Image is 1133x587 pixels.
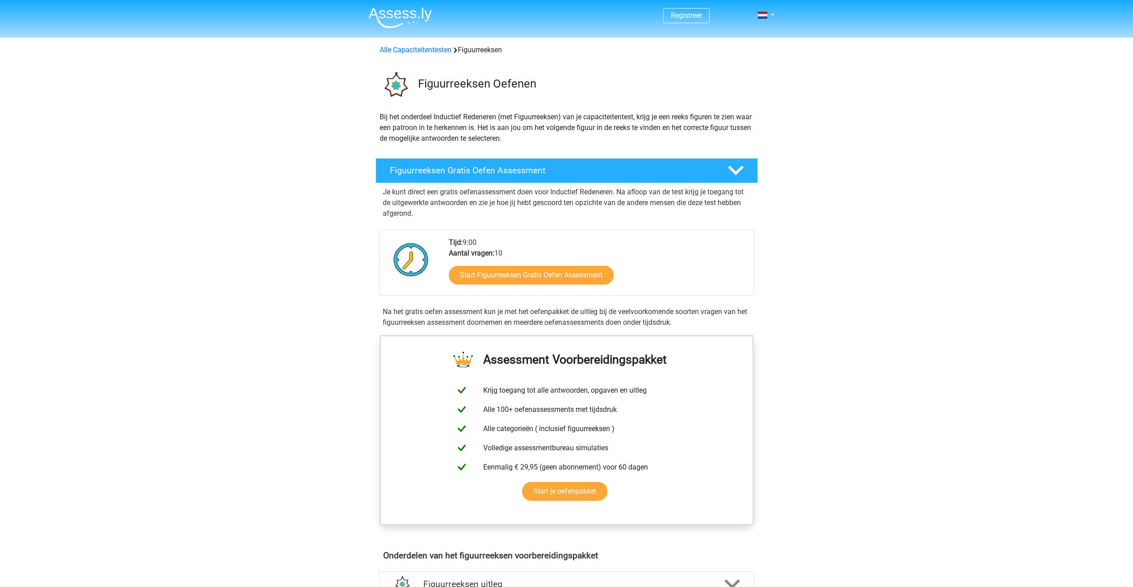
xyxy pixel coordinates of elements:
img: figuurreeksen [376,66,414,104]
a: Alle Capaciteitentesten [380,46,452,54]
div: Na het gratis oefen assessment kun je met het oefenpakket de uitleg bij de veelvoorkomende soorte... [379,306,754,328]
a: Figuurreeksen Gratis Oefen Assessment [372,158,761,183]
img: Klok [389,237,434,282]
h4: Figuurreeksen Gratis Oefen Assessment [390,165,713,176]
p: Bij het onderdeel Inductief Redeneren (met Figuurreeksen) van je capaciteitentest, krijg je een r... [380,112,754,144]
b: Aantal vragen: [449,249,494,257]
h3: Figuurreeksen Oefenen [418,77,751,91]
h4: Onderdelen van het figuurreeksen voorbereidingspakket [383,550,750,561]
div: 9:00 10 [442,237,753,295]
p: Je kunt direct een gratis oefenassessment doen voor Inductief Redeneren. Na afloop van de test kr... [383,187,751,219]
a: Registreer [671,11,702,20]
a: Start Figuurreeksen Gratis Oefen Assessment [449,266,614,285]
b: Tijd: [449,238,463,247]
img: Assessly [368,7,432,28]
a: Start je oefenpakket [522,482,607,501]
div: Figuurreeksen [376,45,757,55]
